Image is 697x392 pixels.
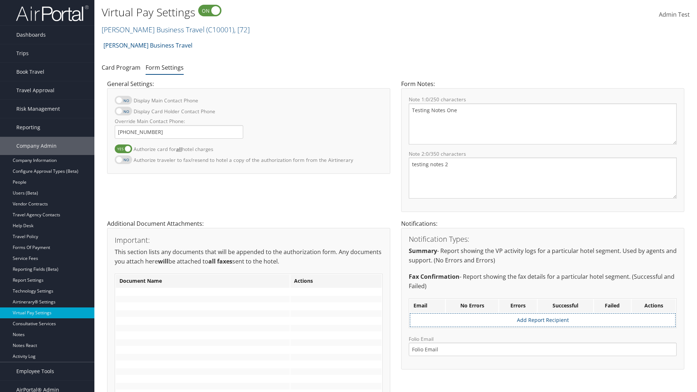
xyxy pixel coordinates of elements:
a: Admin Test [659,4,690,26]
p: This section lists any documents that will be appended to the authorization form. Any documents y... [115,248,383,266]
div: Form Notes: [396,79,690,219]
strong: all faxes [208,257,232,265]
div: Notifications: [396,219,690,377]
h1: Virtual Pay Settings [102,5,494,20]
h3: Important: [115,237,383,244]
label: Display Main Contact Phone [134,94,198,107]
span: Risk Management [16,100,60,118]
h3: Notification Types: [409,236,677,243]
th: Email [410,299,445,313]
textarea: Testing Notes One [409,103,677,144]
span: Travel Approval [16,81,54,99]
span: Book Travel [16,63,44,81]
span: Admin Test [659,11,690,19]
label: Note 2: /350 characters [409,150,677,158]
label: Override Main Contact Phone: [115,118,243,125]
th: Actions [290,275,382,288]
th: Successful [538,299,593,313]
strong: Fax Confirmation [409,273,460,281]
th: No Errors [446,299,498,313]
p: - Report showing the fax details for a particular hotel segment. (Successful and Failed) [409,272,677,291]
img: airportal-logo.png [16,5,89,22]
a: Card Program [102,64,140,72]
span: 0 [426,150,429,157]
span: Reporting [16,118,40,136]
span: Employee Tools [16,362,54,380]
label: Folio Email [409,335,677,356]
label: Note 1: /250 characters [409,96,677,103]
span: , [ 72 ] [234,25,250,34]
strong: Summary [409,247,437,255]
strong: all [176,146,182,152]
a: Add Report Recipient [517,317,569,323]
th: Actions [632,299,676,313]
th: Errors [499,299,537,313]
th: Failed [594,299,631,313]
span: ( C10001 ) [206,25,234,34]
a: [PERSON_NAME] Business Travel [103,38,192,53]
p: - Report showing the VP activity logs for a particular hotel segment. Used by agents and support.... [409,246,677,265]
span: Dashboards [16,26,46,44]
a: [PERSON_NAME] Business Travel [102,25,250,34]
label: Authorize traveler to fax/resend to hotel a copy of the authorization form from the Airtinerary [134,153,353,167]
label: Display Card Holder Contact Phone [134,105,215,118]
textarea: testing notes 2 [409,158,677,199]
div: General Settings: [102,79,396,181]
span: 0 [426,96,429,103]
input: Folio Email [409,343,677,356]
a: Form Settings [146,64,184,72]
span: Trips [16,44,29,62]
strong: will [158,257,168,265]
span: Company Admin [16,137,57,155]
th: Document Name [116,275,290,288]
label: Authorize card for hotel charges [134,142,213,156]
